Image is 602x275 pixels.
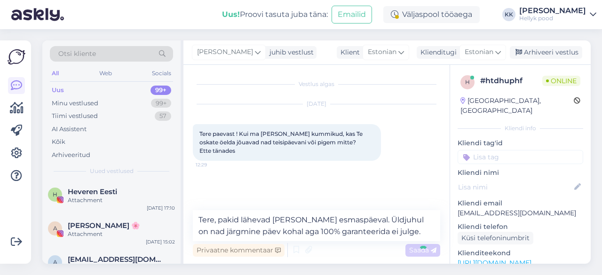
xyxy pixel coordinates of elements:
[519,7,596,22] a: [PERSON_NAME]Hellyk pood
[52,125,87,134] div: AI Assistent
[519,7,586,15] div: [PERSON_NAME]
[458,150,583,164] input: Lisa tag
[465,47,493,57] span: Estonian
[53,259,57,266] span: a
[193,80,440,88] div: Vestlus algas
[52,137,65,147] div: Kõik
[417,47,457,57] div: Klienditugi
[458,208,583,218] p: [EMAIL_ADDRESS][DOMAIN_NAME]
[151,99,171,108] div: 99+
[52,99,98,108] div: Minu vestlused
[199,130,364,154] span: Tere paevast ! Kui ma [PERSON_NAME] kummikud, kas Te oskate öelda jõuavad nad teisipäevani või pi...
[68,221,140,230] span: Andra 🌸
[332,6,372,24] button: Emailid
[266,47,314,57] div: juhib vestlust
[480,75,542,86] div: # htdhuphf
[197,47,253,57] span: [PERSON_NAME]
[542,76,580,86] span: Online
[52,150,90,160] div: Arhiveeritud
[222,10,240,19] b: Uus!
[150,67,173,79] div: Socials
[458,182,572,192] input: Lisa nimi
[458,222,583,232] p: Kliendi telefon
[222,9,328,20] div: Proovi tasuta juba täna:
[193,100,440,108] div: [DATE]
[458,248,583,258] p: Klienditeekond
[90,167,134,175] span: Uued vestlused
[68,188,117,196] span: Heveren Eesti
[155,111,171,121] div: 57
[465,79,470,86] span: h
[458,138,583,148] p: Kliendi tag'id
[458,168,583,178] p: Kliendi nimi
[458,259,531,267] a: [URL][DOMAIN_NAME]
[458,124,583,133] div: Kliendi info
[460,96,574,116] div: [GEOGRAPHIC_DATA], [GEOGRAPHIC_DATA]
[97,67,114,79] div: Web
[50,67,61,79] div: All
[196,161,231,168] span: 12:29
[52,111,98,121] div: Tiimi vestlused
[58,49,96,59] span: Otsi kliente
[68,196,175,204] div: Attachment
[146,238,175,245] div: [DATE] 15:02
[8,48,25,66] img: Askly Logo
[519,15,586,22] div: Hellyk pood
[52,86,64,95] div: Uus
[150,86,171,95] div: 99+
[68,230,175,238] div: Attachment
[53,191,57,198] span: H
[147,204,175,212] div: [DATE] 17:10
[458,232,533,244] div: Küsi telefoninumbrit
[383,6,480,23] div: Väljaspool tööaega
[68,255,166,264] span: annamariataidla@gmail.com
[458,198,583,208] p: Kliendi email
[53,225,57,232] span: A
[337,47,360,57] div: Klient
[502,8,515,21] div: KK
[368,47,396,57] span: Estonian
[510,46,582,59] div: Arhiveeri vestlus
